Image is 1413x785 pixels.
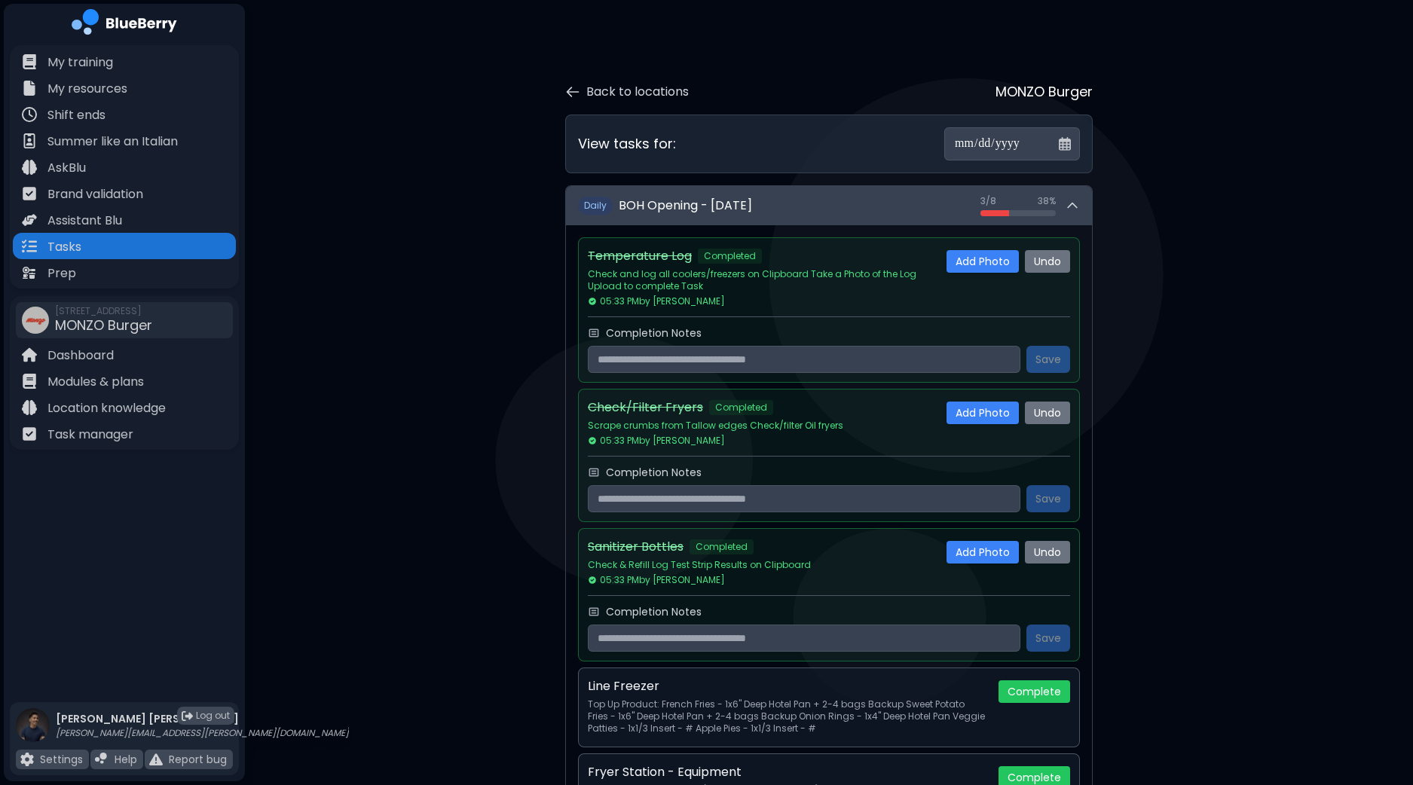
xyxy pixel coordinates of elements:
p: Shift ends [47,106,106,124]
img: file icon [22,133,37,148]
p: Temperature Log [588,247,692,265]
p: AskBlu [47,159,86,177]
img: file icon [95,753,109,766]
img: company logo [72,9,177,40]
p: My resources [47,80,127,98]
img: file icon [149,753,163,766]
img: file icon [22,160,37,175]
img: file icon [22,107,37,122]
p: Report bug [169,753,227,766]
p: MONZO Burger [996,81,1093,102]
label: Completion Notes [606,605,702,619]
button: Save [1026,625,1070,652]
img: file icon [22,54,37,69]
img: file icon [20,753,34,766]
span: 3 / 8 [980,195,996,207]
img: file icon [22,347,37,362]
img: file icon [22,81,37,96]
p: Scrape crumbs from Tallow edges Check/filter Oil fryers [588,420,934,432]
p: Check & Refill Log Test Strip Results on Clipboard [588,559,934,571]
p: Task manager [47,426,133,444]
button: Undo [1025,402,1070,424]
p: Tasks [47,238,81,256]
button: Save [1026,485,1070,512]
p: Location knowledge [47,399,166,417]
img: file icon [22,265,37,280]
h3: View tasks for: [578,133,676,154]
span: MONZO Burger [55,316,152,334]
button: Undo [1025,250,1070,273]
p: Top Up Product: French Fries - 1x6" Deep Hotel Pan + 2-4 bags Backup Sweet Potato Fries - 1x6" De... [588,698,986,735]
p: Fryer Station - Equipment [588,763,742,781]
img: file icon [22,212,37,228]
span: Completed [690,539,754,554]
p: Help [115,753,137,766]
p: Settings [40,753,83,766]
span: D [578,197,613,215]
span: 05:33 PM by [PERSON_NAME] [588,435,725,447]
span: 05:33 PM by [PERSON_NAME] [588,295,725,307]
button: Add Photo [947,250,1019,273]
button: Back to locations [565,83,689,101]
span: 38 % [1038,195,1056,207]
img: file icon [22,239,37,254]
p: Summer like an Italian [47,133,178,151]
button: Add Photo [947,402,1019,424]
p: Assistant Blu [47,212,122,230]
p: Modules & plans [47,373,144,391]
p: Brand validation [47,185,143,203]
span: 05:33 PM by [PERSON_NAME] [588,574,725,586]
span: aily [590,199,607,212]
button: Add Photo [947,541,1019,564]
span: [STREET_ADDRESS] [55,305,152,317]
button: Complete [999,680,1070,703]
img: file icon [22,400,37,415]
span: Completed [698,249,762,264]
label: Completion Notes [606,326,702,340]
span: Completed [709,400,773,415]
p: Line Freezer [588,677,659,695]
img: logout [182,710,193,722]
label: Completion Notes [606,466,702,479]
img: file icon [22,426,37,441]
span: Log out [196,710,230,722]
p: [PERSON_NAME][EMAIL_ADDRESS][PERSON_NAME][DOMAIN_NAME] [56,727,349,739]
img: company thumbnail [22,307,49,334]
button: Save [1026,346,1070,373]
p: [PERSON_NAME] [PERSON_NAME] [56,712,349,725]
p: Sanitizer Bottles [588,538,684,556]
p: Check and log all coolers/freezers on Clipboard Take a Photo of the Log Upload to complete Task [588,268,934,292]
img: file icon [22,186,37,201]
img: profile photo [16,708,50,757]
p: My training [47,53,113,72]
p: Dashboard [47,347,114,365]
p: Check/Filter Fryers [588,399,703,417]
button: Undo [1025,541,1070,564]
h2: BOH Opening - [DATE] [619,197,752,215]
button: DailyBOH Opening - [DATE]3/838% [566,186,1092,225]
img: file icon [22,374,37,389]
p: Prep [47,264,76,283]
